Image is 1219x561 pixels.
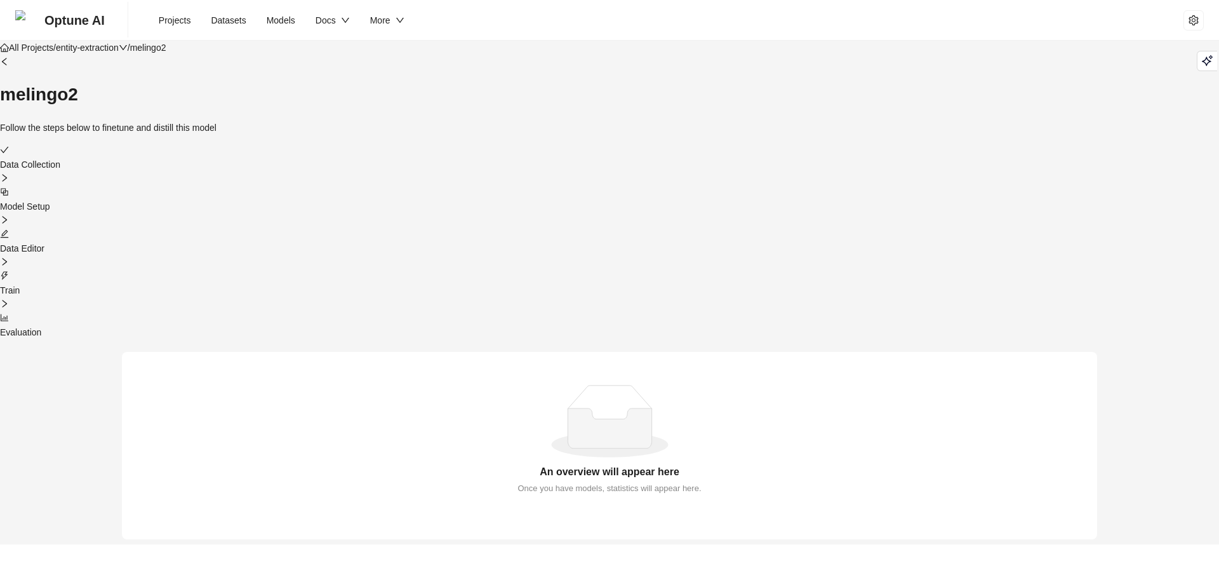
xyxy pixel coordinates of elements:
[119,43,128,52] span: down
[159,15,191,25] span: Projects
[128,43,130,53] span: /
[53,43,56,53] span: /
[1197,51,1217,71] button: Playground
[211,15,246,25] span: Datasets
[15,10,36,30] img: Optune
[130,43,166,53] span: melingo2
[540,464,679,480] div: An overview will appear here
[56,43,128,53] span: entity-extraction
[517,482,701,495] div: Once you have models, statistics will appear here.
[267,15,295,25] span: Models
[1189,15,1199,25] span: setting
